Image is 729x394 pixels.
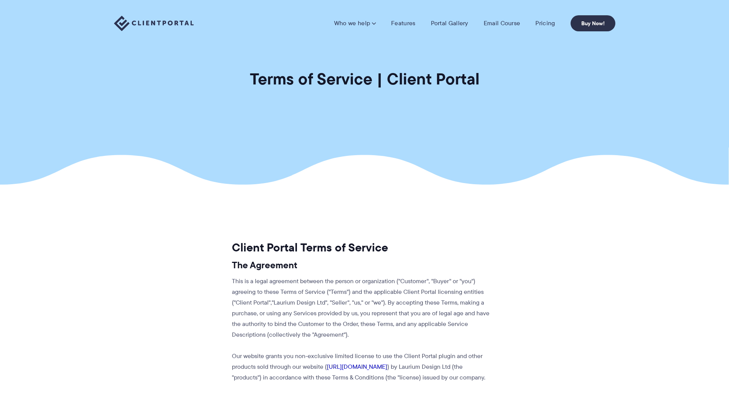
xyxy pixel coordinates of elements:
[334,19,376,27] a: Who we help
[232,240,493,255] h2: Client Portal Terms of Service
[250,69,479,89] h1: Terms of Service | Client Portal
[535,19,555,27] a: Pricing
[571,15,615,31] a: Buy Now!
[431,19,468,27] a: Portal Gallery
[484,19,520,27] a: Email Course
[327,362,387,371] a: [URL][DOMAIN_NAME]
[232,351,493,383] p: Our website grants you non-exclusive limited license to use the Client Portal plugin and other pr...
[232,276,493,340] p: This is a legal agreement between the person or organization ("Customer", "Buyer" or "you") agree...
[391,19,415,27] a: Features
[232,259,493,271] h3: The Agreement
